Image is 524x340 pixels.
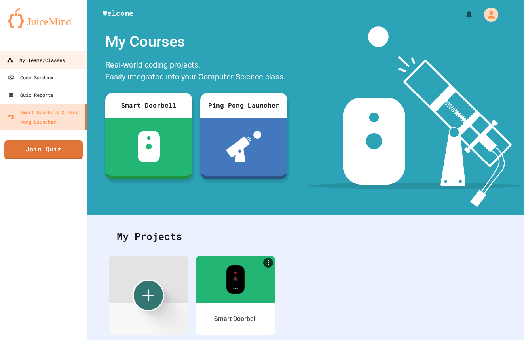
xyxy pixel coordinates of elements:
div: Smart Doorbell & Ping Pong Launcher [8,108,82,127]
img: banner-image-my-projects.png [309,26,521,207]
div: Smart Doorbell [105,93,192,118]
img: logo-orange.svg [8,8,79,28]
img: sdb-real-colors.png [226,265,245,294]
div: Ping Pong Launcher [200,93,287,118]
div: Create new [133,280,164,311]
img: sdb-white.svg [138,131,160,162]
div: Code Sandbox [8,73,53,82]
div: My Notifications [450,8,476,21]
div: My Courses [101,26,291,57]
div: Smart Doorbell [214,314,257,324]
div: My Projects [109,221,502,252]
a: MoreSmart Doorbell [196,256,275,335]
a: Join Quiz [4,140,83,159]
div: My Account [476,6,500,24]
div: Quiz Reports [8,90,53,100]
a: More [263,258,273,268]
div: My Teams/Classes [7,55,65,65]
img: ppl-with-ball.png [226,131,262,162]
div: Real-world coding projects. Easily integrated into your Computer Science class. [101,57,291,87]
